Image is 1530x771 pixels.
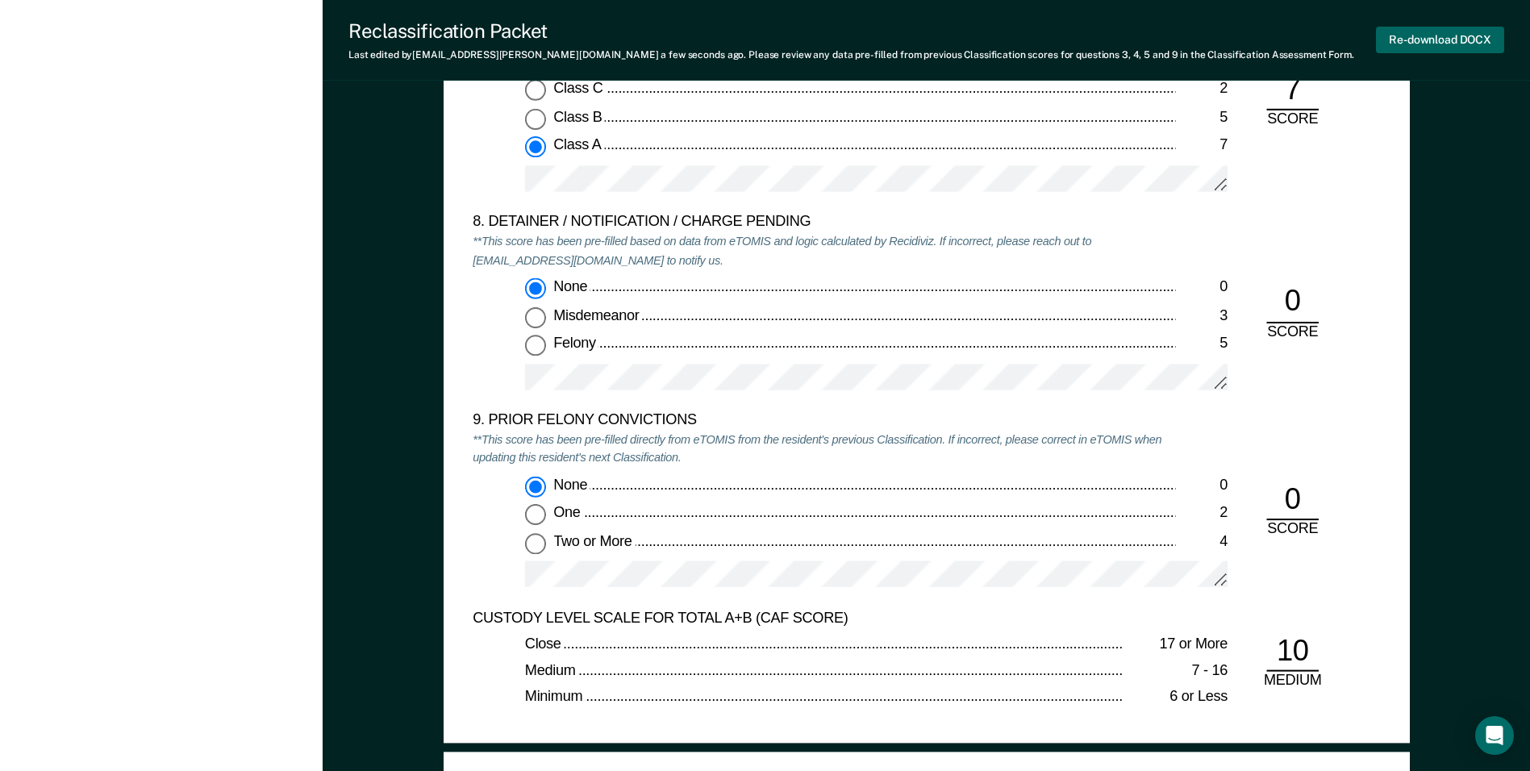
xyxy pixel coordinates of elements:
span: Medium [525,662,578,678]
div: 9. PRIOR FELONY CONVICTIONS [473,411,1175,431]
div: Last edited by [EMAIL_ADDRESS][PERSON_NAME][DOMAIN_NAME] . Please review any data pre-filled from... [348,49,1354,60]
div: MEDIUM [1253,673,1332,692]
div: 5 [1175,335,1228,355]
div: 0 [1175,278,1228,298]
div: SCORE [1253,111,1332,131]
span: None [553,278,590,294]
div: 7 [1175,137,1228,156]
div: 7 - 16 [1124,662,1228,681]
div: Reclassification Packet [348,19,1354,43]
input: Felony5 [525,335,546,356]
div: 2 [1175,81,1228,100]
span: Class B [553,109,605,125]
span: None [553,476,590,492]
span: One [553,504,583,520]
div: 8. DETAINER / NOTIFICATION / CHARGE PENDING [473,214,1175,233]
input: None0 [525,476,546,497]
span: Felony [553,335,598,352]
div: 6 or Less [1124,689,1228,708]
button: Re-download DOCX [1376,27,1504,53]
input: Class B5 [525,109,546,130]
input: One2 [525,504,546,525]
div: 5 [1175,109,1228,128]
div: 0 [1266,283,1319,323]
div: 3 [1175,306,1228,326]
div: 17 or More [1124,636,1228,655]
span: Class C [553,81,606,97]
span: Misdemeanor [553,306,642,323]
div: 2 [1175,504,1228,523]
input: Misdemeanor3 [525,306,546,327]
div: Open Intercom Messenger [1475,716,1514,755]
span: Two or More [553,533,635,549]
span: Minimum [525,689,586,705]
input: None0 [525,278,546,299]
input: Two or More4 [525,533,546,554]
div: SCORE [1253,323,1332,343]
div: 7 [1266,72,1319,111]
div: SCORE [1253,521,1332,540]
em: **This score has been pre-filled directly from eTOMIS from the resident's previous Classification... [473,432,1161,466]
span: a few seconds ago [661,49,744,60]
input: Class C2 [525,81,546,102]
input: Class A7 [525,137,546,158]
em: **This score has been pre-filled based on data from eTOMIS and logic calculated by Recidiviz. If ... [473,235,1091,269]
div: 0 [1266,481,1319,521]
div: 10 [1266,632,1319,672]
span: Class A [553,137,604,153]
div: CUSTODY LEVEL SCALE FOR TOTAL A+B (CAF SCORE) [473,610,1175,629]
div: 4 [1175,533,1228,552]
div: 0 [1175,476,1228,495]
span: Close [525,636,564,652]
